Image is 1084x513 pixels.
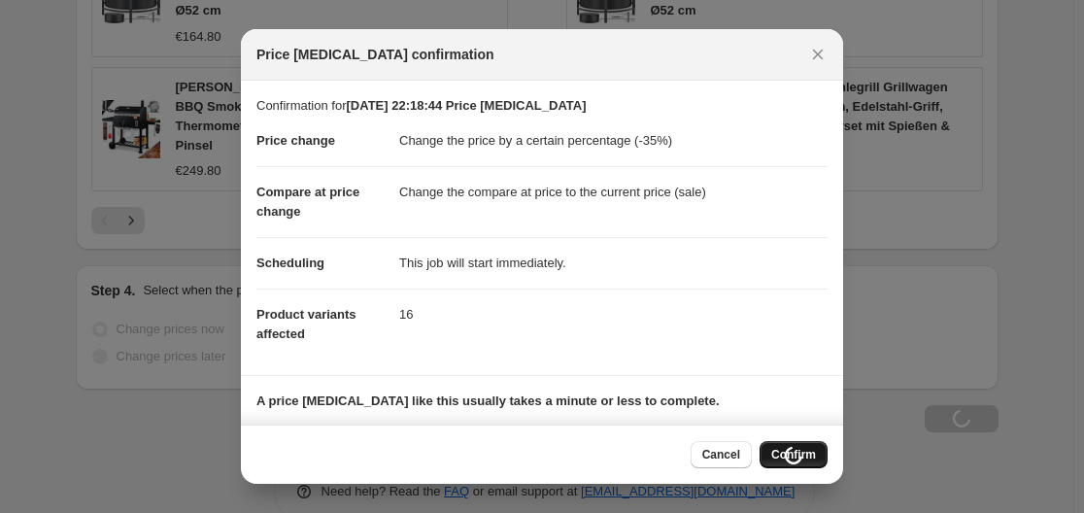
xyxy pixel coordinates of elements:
[691,441,752,468] button: Cancel
[256,393,720,408] b: A price [MEDICAL_DATA] like this usually takes a minute or less to complete.
[256,45,494,64] span: Price [MEDICAL_DATA] confirmation
[399,289,828,340] dd: 16
[256,96,828,116] p: Confirmation for
[256,307,356,341] span: Product variants affected
[346,98,586,113] b: [DATE] 22:18:44 Price [MEDICAL_DATA]
[256,133,335,148] span: Price change
[399,116,828,166] dd: Change the price by a certain percentage (-35%)
[702,447,740,462] span: Cancel
[256,256,324,270] span: Scheduling
[399,237,828,289] dd: This job will start immediately.
[399,166,828,218] dd: Change the compare at price to the current price (sale)
[256,185,359,219] span: Compare at price change
[804,41,831,68] button: Close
